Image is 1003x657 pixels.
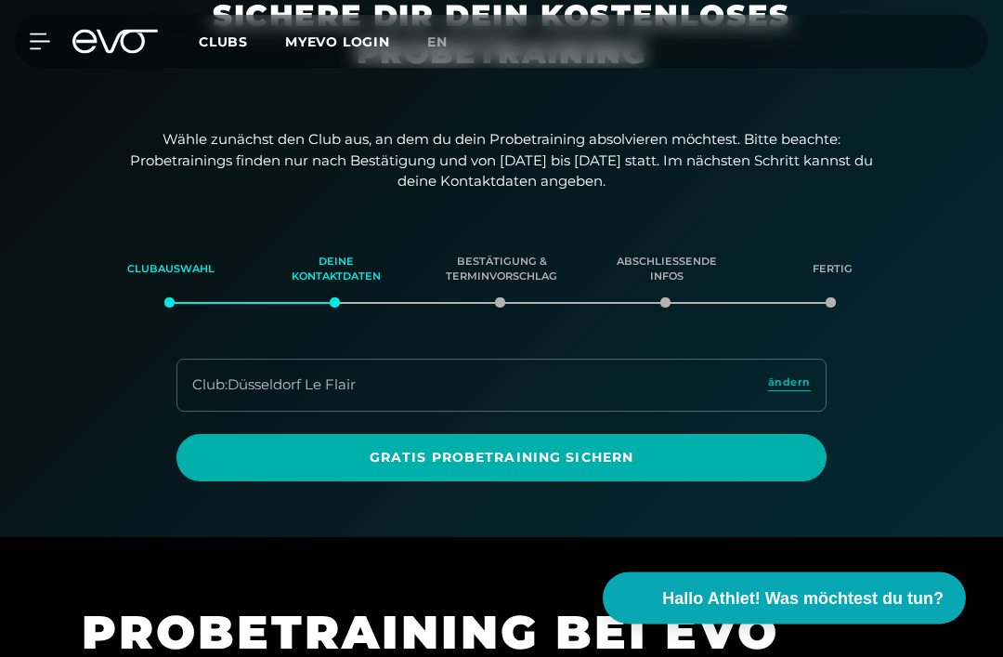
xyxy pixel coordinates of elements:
[442,245,561,296] div: Bestätigung & Terminvorschlag
[130,130,873,193] p: Wähle zunächst den Club aus, an dem du dein Probetraining absolvieren möchtest. Bitte beachte: Pr...
[199,33,285,50] a: Clubs
[662,586,944,611] span: Hallo Athlet! Was möchtest du tun?
[199,449,804,468] span: Gratis Probetraining sichern
[768,375,811,397] a: ändern
[199,33,248,50] span: Clubs
[607,245,726,296] div: Abschließende Infos
[768,375,811,391] span: ändern
[176,435,827,482] a: Gratis Probetraining sichern
[773,245,892,296] div: Fertig
[427,32,470,53] a: en
[111,245,230,296] div: Clubauswahl
[277,245,396,296] div: Deine Kontaktdaten
[192,375,356,397] div: Club : Düsseldorf Le Flair
[427,33,448,50] span: en
[603,572,966,624] button: Hallo Athlet! Was möchtest du tun?
[285,33,390,50] a: MYEVO LOGIN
